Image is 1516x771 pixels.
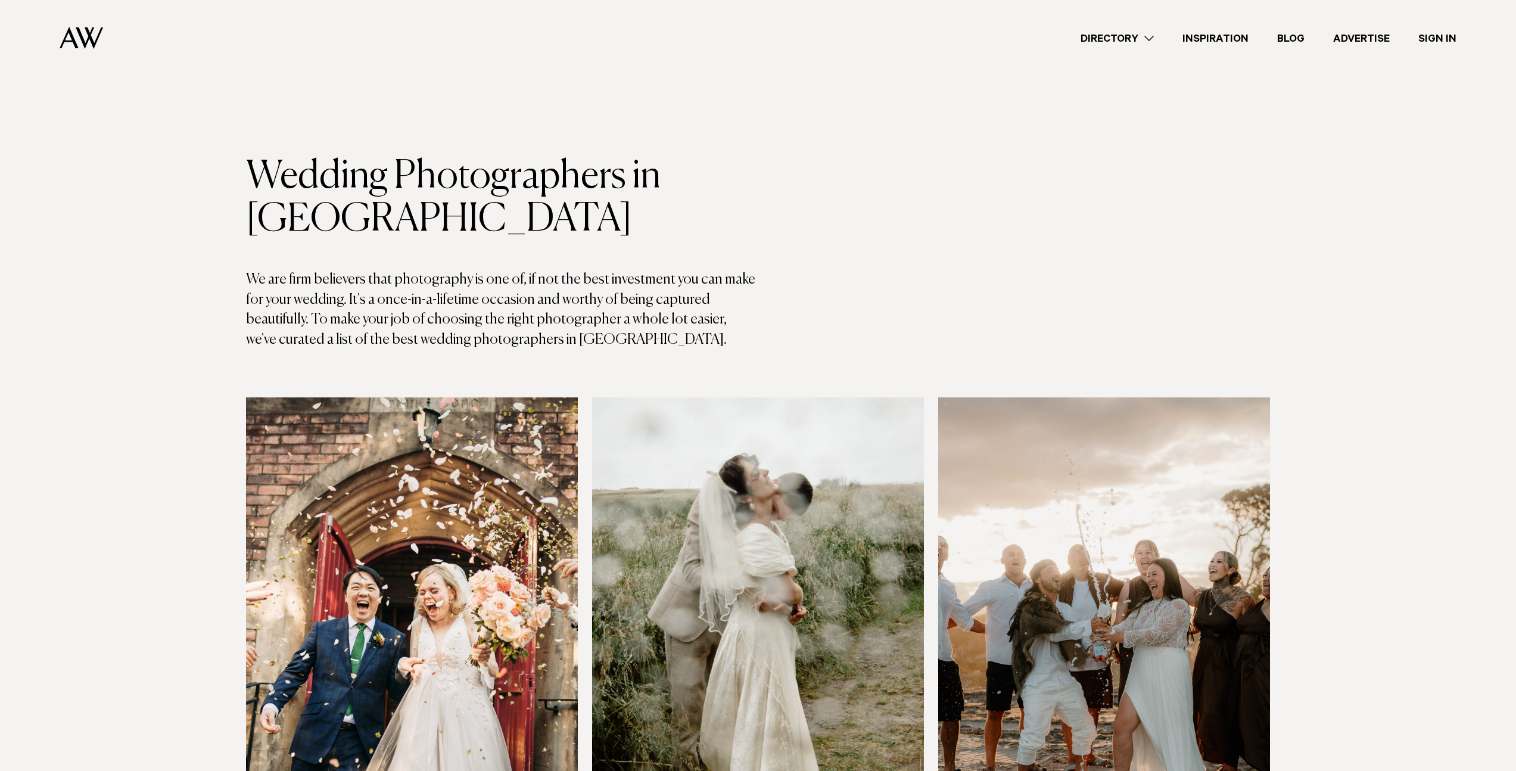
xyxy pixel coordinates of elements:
a: Sign In [1404,30,1471,46]
a: Directory [1066,30,1168,46]
p: We are firm believers that photography is one of, if not the best investment you can make for you... [246,270,758,350]
a: Advertise [1319,30,1404,46]
a: Inspiration [1168,30,1263,46]
img: Auckland Weddings Logo [60,27,103,49]
h1: Wedding Photographers in [GEOGRAPHIC_DATA] [246,156,758,241]
a: Blog [1263,30,1319,46]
